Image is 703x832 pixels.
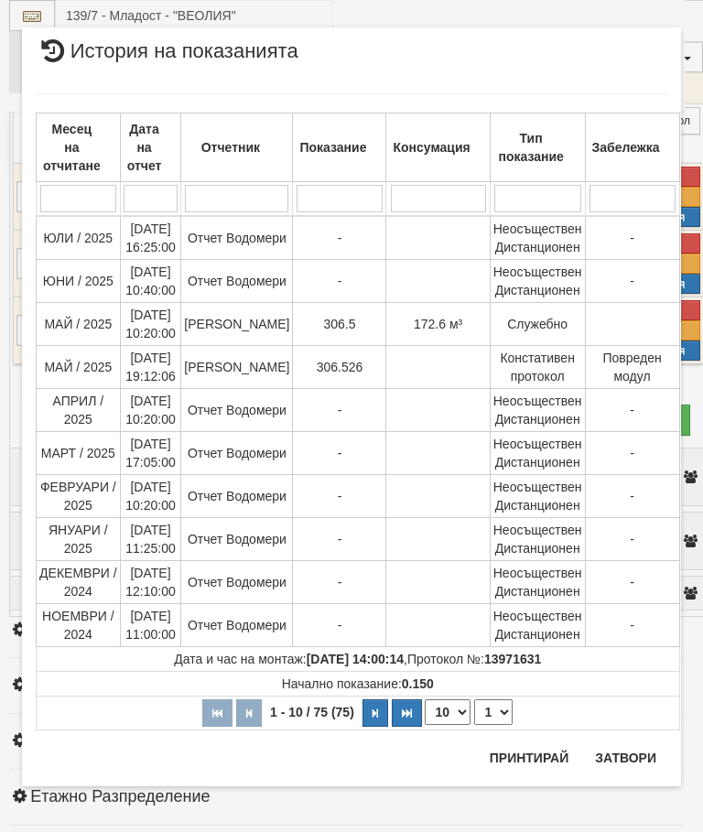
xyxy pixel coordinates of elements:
td: МАЙ / 2025 [37,345,121,388]
td: Отчет Водомери [181,603,293,646]
select: Брой редове на страница [425,699,470,725]
td: Неосъществен Дистанционен [490,603,585,646]
td: НОЕМВРИ / 2024 [37,603,121,646]
td: ФЕВРУАРИ / 2025 [37,474,121,517]
span: 172.6 м³ [414,317,462,331]
td: Отчет Водомери [181,517,293,560]
span: Повреден модул [602,351,661,384]
span: Начално показание: [282,676,434,691]
span: - [338,575,342,589]
strong: 0.150 [402,676,434,691]
span: Дата и час на монтаж: [174,652,404,666]
button: Затвори [584,743,667,773]
strong: 13971631 [484,652,541,666]
td: ДЕКЕМВРИ / 2024 [37,560,121,603]
span: - [630,575,634,589]
td: Неосъществен Дистанционен [490,431,585,474]
b: Консумация [393,140,470,155]
button: Следваща страница [362,699,388,727]
span: - [630,532,634,546]
td: ЮНИ / 2025 [37,259,121,302]
td: Отчет Водомери [181,259,293,302]
td: [PERSON_NAME] [181,345,293,388]
td: МАЙ / 2025 [37,302,121,345]
td: [DATE] 10:20:00 [120,388,181,431]
span: - [338,618,342,632]
b: Забележка [592,140,660,155]
td: [DATE] 10:20:00 [120,474,181,517]
td: [PERSON_NAME] [181,302,293,345]
b: Показание [299,140,366,155]
td: , [37,646,680,671]
td: Служебно [490,302,585,345]
td: Неосъществен Дистанционен [490,517,585,560]
td: Неосъществен Дистанционен [490,216,585,260]
span: - [338,231,342,245]
td: [DATE] 11:25:00 [120,517,181,560]
th: Отчетник: No sort applied, activate to apply an ascending sort [181,113,293,181]
b: Месец на отчитане [43,122,101,173]
th: Показание: No sort applied, activate to apply an ascending sort [293,113,386,181]
td: [DATE] 10:40:00 [120,259,181,302]
td: [DATE] 17:05:00 [120,431,181,474]
b: Тип показание [498,131,563,164]
span: - [630,403,634,417]
span: - [630,231,634,245]
td: ЯНУАРИ / 2025 [37,517,121,560]
b: Отчетник [201,140,260,155]
th: Тип показание: No sort applied, activate to apply an ascending sort [490,113,585,181]
td: Неосъществен Дистанционен [490,474,585,517]
button: Последна страница [392,699,422,727]
span: - [338,274,342,288]
td: Отчет Водомери [181,431,293,474]
span: - [338,532,342,546]
span: - [630,489,634,503]
td: Отчет Водомери [181,388,293,431]
span: - [338,403,342,417]
span: Протокол №: [407,652,541,666]
span: История на показанията [36,41,298,75]
th: Дата на отчет: No sort applied, activate to apply an ascending sort [120,113,181,181]
td: Констативен протокол [490,345,585,388]
span: 306.526 [317,360,363,374]
button: Предишна страница [236,699,262,727]
span: - [338,489,342,503]
td: Отчет Водомери [181,560,293,603]
td: МАРТ / 2025 [37,431,121,474]
th: Консумация: No sort applied, activate to apply an ascending sort [386,113,490,181]
span: - [338,446,342,460]
strong: [DATE] 14:00:14 [307,652,404,666]
td: [DATE] 19:12:06 [120,345,181,388]
button: Принтирай [479,743,579,773]
b: Дата на отчет [127,122,162,173]
th: Месец на отчитане: No sort applied, activate to apply an ascending sort [37,113,121,181]
td: Отчет Водомери [181,474,293,517]
span: - [630,274,634,288]
td: Неосъществен Дистанционен [490,388,585,431]
td: Отчет Водомери [181,216,293,260]
td: ЮЛИ / 2025 [37,216,121,260]
span: - [630,618,634,632]
button: Първа страница [202,699,233,727]
td: [DATE] 12:10:00 [120,560,181,603]
td: [DATE] 16:25:00 [120,216,181,260]
td: [DATE] 11:00:00 [120,603,181,646]
span: 1 - 10 / 75 (75) [265,705,359,719]
span: 306.5 [323,317,355,331]
td: АПРИЛ / 2025 [37,388,121,431]
td: Неосъществен Дистанционен [490,560,585,603]
select: Страница номер [474,699,513,725]
span: - [630,446,634,460]
td: Неосъществен Дистанционен [490,259,585,302]
td: [DATE] 10:20:00 [120,302,181,345]
th: Забележка: No sort applied, activate to apply an ascending sort [585,113,679,181]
